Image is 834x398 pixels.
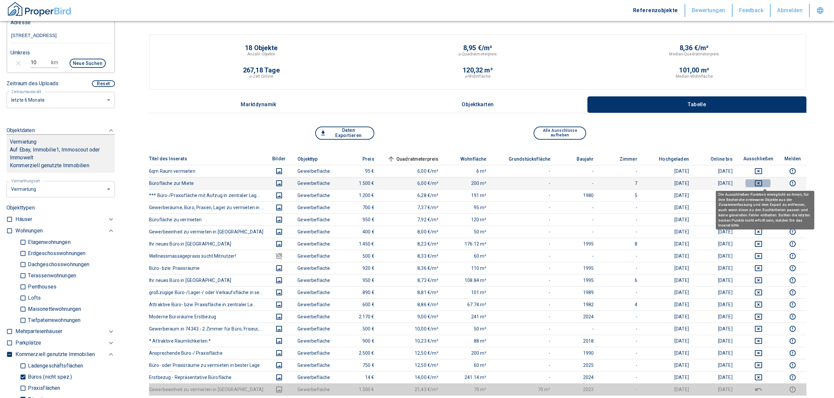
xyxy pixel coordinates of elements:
td: - [599,335,642,347]
td: 500 € [336,250,379,262]
td: [DATE] [694,238,738,250]
td: 12,50 €/m² [380,359,444,371]
span: Objekttyp [297,155,328,163]
td: - [492,201,556,213]
button: report this listing [784,337,801,345]
td: [DATE] [694,189,738,201]
td: 1995 [556,262,599,274]
td: - [492,371,556,383]
td: 8,33 €/m² [380,250,444,262]
td: 9,00 €/m² [380,310,444,323]
td: - [599,359,642,371]
td: [DATE] [643,274,694,286]
button: images [271,204,287,211]
td: [DATE] [643,310,694,323]
td: 6 m² [444,165,492,177]
div: Wohnungen [15,225,115,237]
td: Gewerbefläche [292,359,336,371]
td: Gewerbefläche [292,238,336,250]
td: 8,73 €/m² [380,274,444,286]
td: - [492,347,556,359]
p: 18 Objekte [245,45,277,51]
p: Kommerziell genutzte Immobilien [15,350,95,358]
th: Gewerbeeinheit zu vermieten in [GEOGRAPHIC_DATA] [149,226,266,238]
td: 8,23 €/m² [380,238,444,250]
td: - [492,189,556,201]
td: Gewerbefläche [292,177,336,189]
td: - [599,286,642,298]
td: [DATE] [643,189,694,201]
td: 2025 [556,359,599,371]
input: Adresse ändern [11,28,111,43]
button: images [271,361,287,369]
td: - [492,298,556,310]
button: images [271,216,287,224]
p: Adresse [11,19,31,27]
button: images [271,301,287,308]
td: 1.200 € [336,189,379,201]
td: 890 € [336,286,379,298]
td: 7,92 €/m² [380,213,444,226]
td: 2018 [556,335,599,347]
td: [DATE] [643,165,694,177]
th: Attraktive Büro- bzw. Praxisfläche in zentraler La... [149,298,266,310]
td: 108.84 m² [444,274,492,286]
td: [DATE] [643,238,694,250]
button: deselect this listing [743,337,774,345]
td: [DATE] [643,177,694,189]
button: deselect this listing [743,167,774,175]
div: Mehrparteienhäuser [15,326,115,337]
td: Gewerbefläche [292,323,336,335]
td: [DATE] [643,286,694,298]
p: Mehrparteienhäuser [15,328,62,335]
td: - [492,335,556,347]
td: Gewerbefläche [292,226,336,238]
td: - [492,310,556,323]
button: report this listing [784,240,801,248]
td: 6,00 €/m² [380,165,444,177]
td: [DATE] [694,250,738,262]
td: 60 m² [444,250,492,262]
td: - [599,347,642,359]
td: 7,37 €/m² [380,201,444,213]
td: - [556,213,599,226]
td: 241 m² [444,310,492,323]
td: [DATE] [694,226,738,238]
td: [DATE] [694,347,738,359]
button: report this listing [784,179,801,187]
p: Median-Quadratmeterpreis [669,51,719,57]
td: 10,23 €/m² [380,335,444,347]
td: 60 m² [444,359,492,371]
button: images [271,325,287,333]
button: deselect this listing [743,373,774,381]
td: 176.12 m² [444,238,492,250]
td: - [492,177,556,189]
td: [DATE] [643,262,694,274]
td: Gewerbefläche [292,250,336,262]
td: [DATE] [643,347,694,359]
th: Büro- bzw. Praxisräume [149,262,266,274]
p: Erdgeschosswohnungen [26,251,85,256]
button: report this listing [784,361,801,369]
p: Terassenwohnungen [26,273,76,278]
p: Median-Wohnfläche [676,73,713,79]
span: Online bis [700,155,733,163]
td: 1990 [556,347,599,359]
button: report this listing [784,386,801,393]
span: Zimmer [609,155,637,163]
td: Gewerbefläche [292,262,336,274]
td: 8 [599,238,642,250]
td: 5 [599,189,642,201]
p: Objektkarten [461,102,494,108]
td: 4 [599,298,642,310]
th: Wellnessmassagepraxis sucht Mitnutzer! [149,250,266,262]
div: Parkplätze [15,337,115,349]
button: Alle Ausschlüsse aufheben [534,127,586,140]
td: 950 € [336,274,379,286]
button: images [271,337,287,345]
button: images [271,228,287,236]
td: - [492,286,556,298]
button: report this listing [784,228,801,236]
p: Vermietung [10,138,37,146]
td: 8,86 €/m² [380,298,444,310]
